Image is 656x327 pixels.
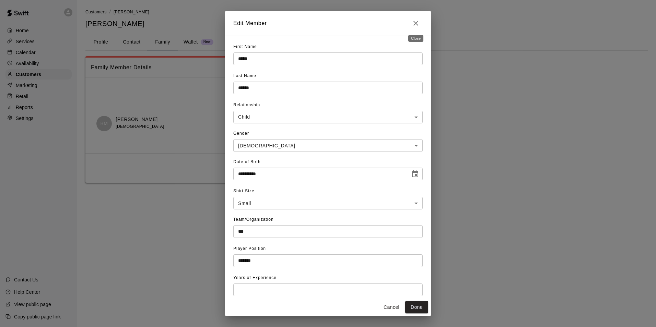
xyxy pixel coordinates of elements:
[233,44,257,49] span: First Name
[233,275,277,280] span: Years of Experience
[233,102,260,107] span: Relationship
[233,217,274,222] span: Team/Organization
[233,246,266,251] span: Player Position
[405,301,428,314] button: Done
[233,131,249,136] span: Gender
[408,35,423,42] div: Close
[380,301,402,314] button: Cancel
[233,159,261,164] span: Date of Birth
[233,73,256,78] span: Last Name
[233,139,423,152] div: [DEMOGRAPHIC_DATA]
[408,167,422,181] button: Choose date, selected date is Feb 26, 2016
[233,111,423,123] div: Child
[225,11,431,36] h2: Edit Member
[233,189,254,193] span: Shirt Size
[233,197,423,209] div: Small
[409,16,423,30] button: Close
